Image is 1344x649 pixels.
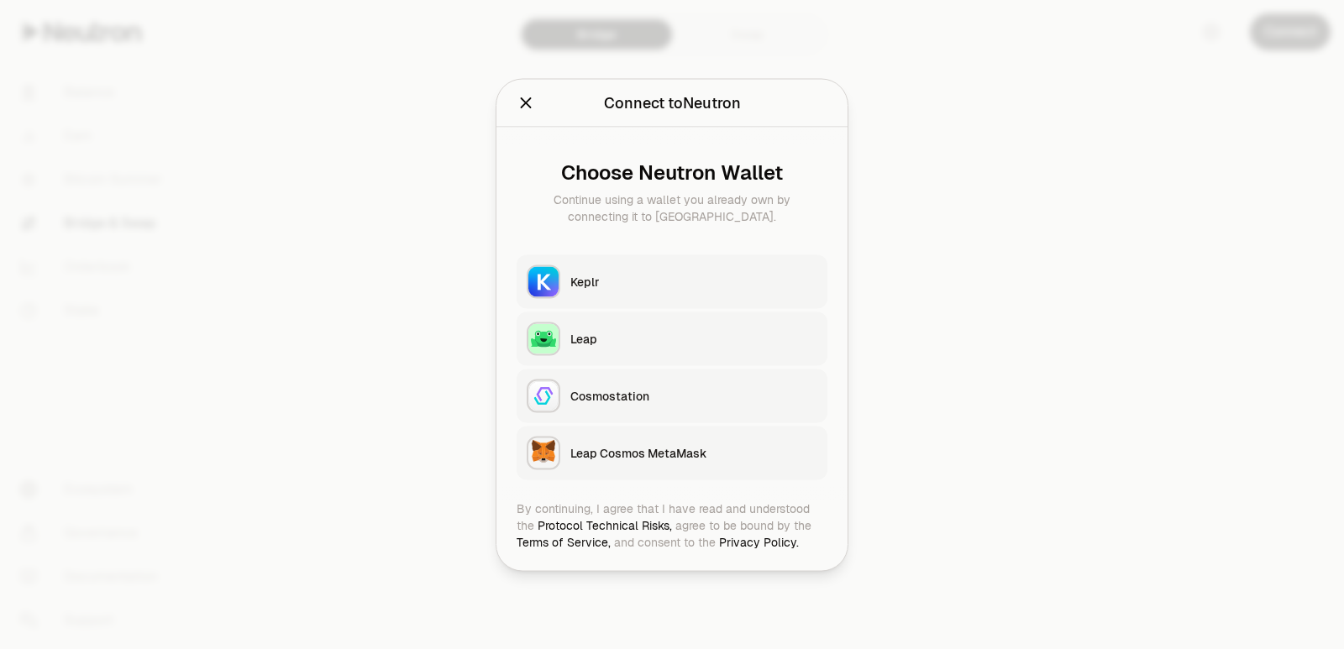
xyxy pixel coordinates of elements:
[528,380,559,411] img: Cosmostation
[538,517,672,532] a: Protocol Technical Risks,
[570,273,817,290] div: Keplr
[530,160,814,184] div: Choose Neutron Wallet
[517,534,611,549] a: Terms of Service,
[719,534,799,549] a: Privacy Policy.
[517,426,827,479] button: Leap Cosmos MetaMaskLeap Cosmos MetaMask
[517,500,827,550] div: By continuing, I agree that I have read and understood the agree to be bound by the and consent t...
[570,387,817,404] div: Cosmostation
[517,311,827,365] button: LeapLeap
[570,444,817,461] div: Leap Cosmos MetaMask
[528,437,559,468] img: Leap Cosmos MetaMask
[528,266,559,296] img: Keplr
[570,330,817,347] div: Leap
[517,369,827,422] button: CosmostationCosmostation
[530,191,814,224] div: Continue using a wallet you already own by connecting it to [GEOGRAPHIC_DATA].
[604,91,741,114] div: Connect to Neutron
[517,91,535,114] button: Close
[528,323,559,353] img: Leap
[517,254,827,308] button: KeplrKeplr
